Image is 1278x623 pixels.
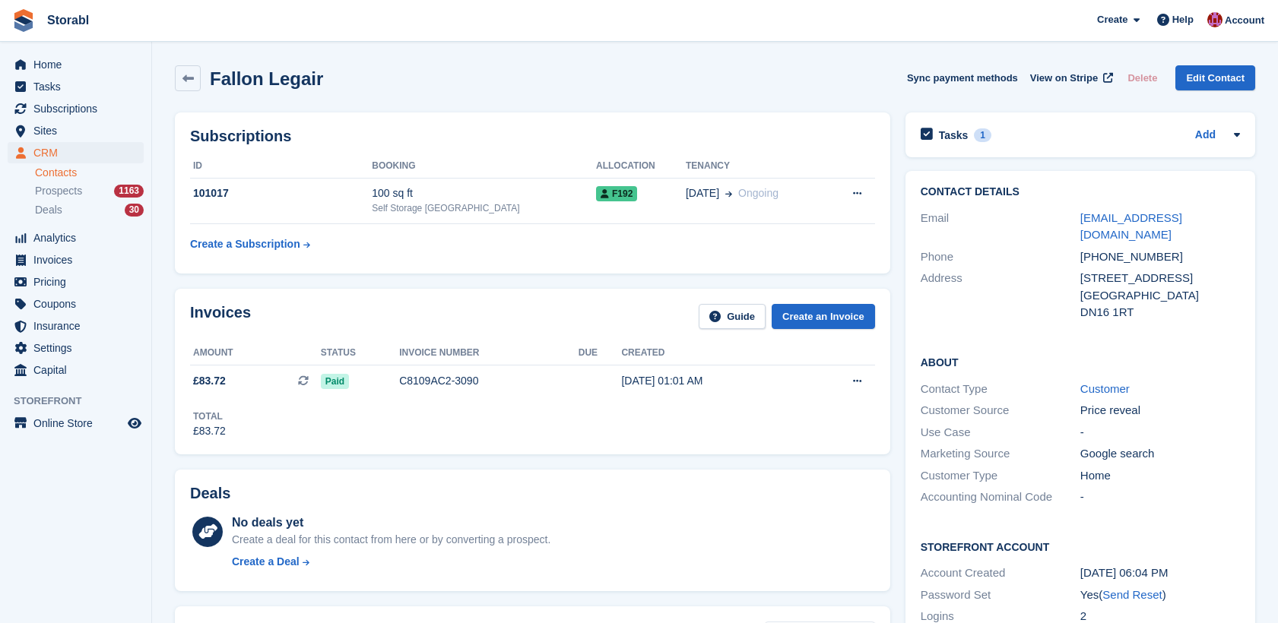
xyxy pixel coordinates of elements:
th: Invoice number [399,341,579,365]
button: Delete [1121,65,1163,90]
a: Storabl [41,8,95,33]
span: Sites [33,120,125,141]
a: Add [1195,127,1216,144]
a: [EMAIL_ADDRESS][DOMAIN_NAME] [1080,211,1182,242]
div: Accounting Nominal Code [921,489,1080,506]
a: menu [8,315,144,337]
span: Account [1225,13,1264,28]
a: menu [8,249,144,270]
th: Tenancy [686,154,826,179]
h2: Subscriptions [190,128,875,145]
span: Create [1097,12,1127,27]
div: Google search [1080,445,1240,463]
th: Created [621,341,804,365]
a: Customer [1080,382,1130,395]
a: Create a Deal [232,554,550,570]
span: Paid [321,374,349,389]
a: Contacts [35,166,144,180]
div: C8109AC2-3090 [399,373,579,389]
img: Eve Williams [1207,12,1223,27]
div: Customer Source [921,402,1080,419]
a: menu [8,76,144,97]
button: Sync payment methods [907,65,1018,90]
span: Invoices [33,249,125,270]
div: No deals yet [232,514,550,532]
div: Customer Type [921,467,1080,485]
div: - [1080,424,1240,441]
div: 1163 [114,185,144,198]
a: menu [8,98,144,119]
div: Marketing Source [921,445,1080,463]
div: DN16 1RT [1080,304,1240,321]
span: Tasks [33,76,125,97]
th: ID [190,154,372,179]
th: Booking [372,154,596,179]
div: [STREET_ADDRESS] [1080,270,1240,287]
div: Phone [921,248,1080,266]
div: [DATE] 06:04 PM [1080,564,1240,582]
span: Online Store [33,413,125,434]
div: [PHONE_NUMBER] [1080,248,1240,266]
a: Deals 30 [35,202,144,218]
span: [DATE] [686,185,719,201]
a: menu [8,54,144,75]
span: Help [1172,12,1194,27]
span: Storefront [14,394,151,409]
div: - [1080,489,1240,506]
a: menu [8,271,144,293]
div: Account Created [921,564,1080,582]
a: Edit Contact [1175,65,1255,90]
div: Price reveal [1080,402,1240,419]
div: Use Case [921,424,1080,441]
a: menu [8,120,144,141]
a: View on Stripe [1024,65,1116,90]
div: Password Set [921,587,1080,604]
span: Deals [35,203,62,217]
span: View on Stripe [1030,71,1098,86]
span: Insurance [33,315,125,337]
h2: Invoices [190,304,251,329]
th: Amount [190,341,321,365]
span: Coupons [33,293,125,315]
div: Address [921,270,1080,321]
a: menu [8,142,144,163]
div: Contact Type [921,381,1080,398]
div: Email [921,210,1080,244]
h2: Contact Details [921,186,1240,198]
th: Due [579,341,622,365]
a: Prospects 1163 [35,183,144,199]
a: Create an Invoice [772,304,875,329]
h2: About [921,354,1240,369]
div: Self Storage [GEOGRAPHIC_DATA] [372,201,596,215]
a: Guide [699,304,766,329]
div: 101017 [190,185,372,201]
h2: Deals [190,485,230,502]
a: Create a Subscription [190,230,310,258]
span: Pricing [33,271,125,293]
th: Status [321,341,399,365]
div: Home [1080,467,1240,485]
img: stora-icon-8386f47178a22dfd0bd8f6a31ec36ba5ce8667c1dd55bd0f319d3a0aa187defe.svg [12,9,35,32]
a: Preview store [125,414,144,432]
div: £83.72 [193,423,226,439]
div: [GEOGRAPHIC_DATA] [1080,287,1240,305]
span: Analytics [33,227,125,248]
div: Create a Subscription [190,236,300,252]
a: menu [8,359,144,381]
a: menu [8,293,144,315]
div: 30 [125,204,144,217]
span: Ongoing [738,187,779,199]
div: [DATE] 01:01 AM [621,373,804,389]
span: Home [33,54,125,75]
span: ( ) [1099,588,1165,601]
span: Settings [33,337,125,359]
div: 100 sq ft [372,185,596,201]
a: menu [8,337,144,359]
div: Create a deal for this contact from here or by converting a prospect. [232,532,550,548]
a: menu [8,413,144,434]
div: Yes [1080,587,1240,604]
h2: Tasks [939,128,969,142]
h2: Fallon Legair [210,68,323,89]
span: F192 [596,186,637,201]
span: Subscriptions [33,98,125,119]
